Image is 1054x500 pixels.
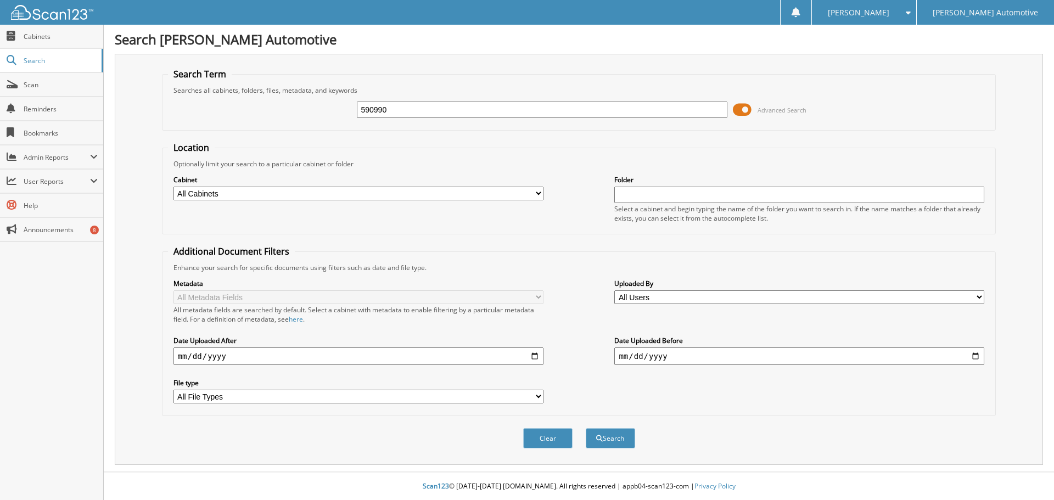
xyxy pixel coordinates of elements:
button: Search [586,428,635,448]
legend: Search Term [168,68,232,80]
img: scan123-logo-white.svg [11,5,93,20]
span: Scan123 [423,481,449,491]
input: start [173,347,543,365]
span: [PERSON_NAME] Automotive [933,9,1038,16]
span: Admin Reports [24,153,90,162]
span: Cabinets [24,32,98,41]
a: here [289,314,303,324]
input: end [614,347,984,365]
label: Metadata [173,279,543,288]
span: Announcements [24,225,98,234]
label: Date Uploaded After [173,336,543,345]
legend: Location [168,142,215,154]
span: Help [24,201,98,210]
label: Uploaded By [614,279,984,288]
span: Scan [24,80,98,89]
div: All metadata fields are searched by default. Select a cabinet with metadata to enable filtering b... [173,305,543,324]
legend: Additional Document Filters [168,245,295,257]
span: Reminders [24,104,98,114]
label: Cabinet [173,175,543,184]
h1: Search [PERSON_NAME] Automotive [115,30,1043,48]
div: Select a cabinet and begin typing the name of the folder you want to search in. If the name match... [614,204,984,223]
div: Optionally limit your search to a particular cabinet or folder [168,159,990,168]
div: 8 [90,226,99,234]
label: Folder [614,175,984,184]
div: Searches all cabinets, folders, files, metadata, and keywords [168,86,990,95]
div: Enhance your search for specific documents using filters such as date and file type. [168,263,990,272]
button: Clear [523,428,573,448]
label: File type [173,378,543,387]
span: Search [24,56,96,65]
span: User Reports [24,177,90,186]
a: Privacy Policy [694,481,736,491]
span: [PERSON_NAME] [828,9,889,16]
span: Advanced Search [758,106,806,114]
div: © [DATE]-[DATE] [DOMAIN_NAME]. All rights reserved | appb04-scan123-com | [104,473,1054,500]
span: Bookmarks [24,128,98,138]
label: Date Uploaded Before [614,336,984,345]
